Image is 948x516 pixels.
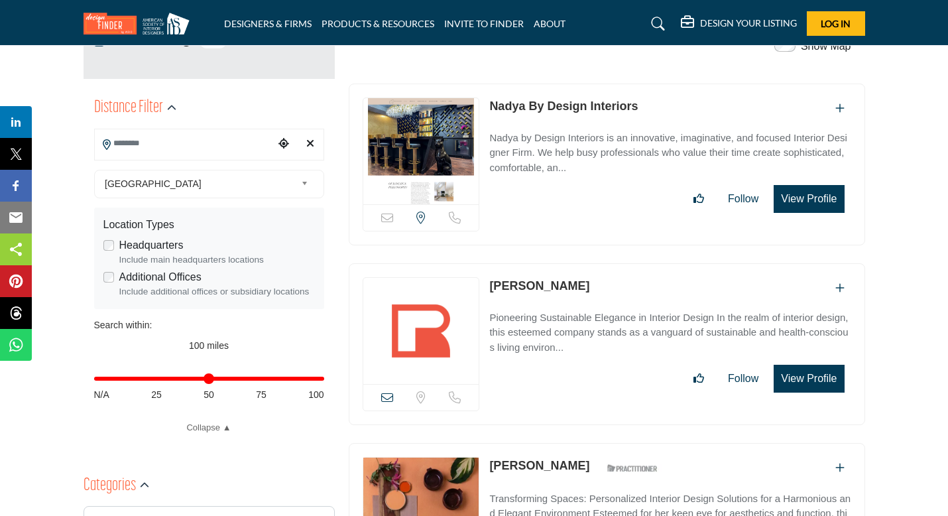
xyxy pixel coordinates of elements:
[308,388,324,402] span: 100
[94,318,324,332] div: Search within:
[151,388,162,402] span: 25
[807,11,865,36] button: Log In
[534,18,565,29] a: ABOUT
[274,130,294,159] div: Choose your current location
[204,388,214,402] span: 50
[105,176,296,192] span: [GEOGRAPHIC_DATA]
[94,96,163,120] h2: Distance Filter
[489,131,851,176] p: Nadya by Design Interiors is an innovative, imaginative, and focused Interior Designer Firm. We h...
[835,103,845,114] a: Add To List
[602,460,662,477] img: ASID Qualified Practitioners Badge Icon
[189,340,229,351] span: 100 miles
[489,97,638,115] p: Nadya By Design Interiors
[719,365,767,392] button: Follow
[489,279,589,292] a: [PERSON_NAME]
[84,13,196,34] img: Site Logo
[801,38,851,54] label: Show Map
[489,459,589,472] a: [PERSON_NAME]
[119,285,315,298] div: Include additional offices or subsidiary locations
[322,18,434,29] a: PRODUCTS & RESOURCES
[774,185,844,213] button: View Profile
[119,237,184,253] label: Headquarters
[685,186,713,212] button: Like listing
[489,123,851,176] a: Nadya by Design Interiors is an innovative, imaginative, and focused Interior Designer Firm. We h...
[224,18,312,29] a: DESIGNERS & FIRMS
[835,462,845,474] a: Add To List
[444,18,524,29] a: INVITE TO FINDER
[700,17,797,29] h5: DESIGN YOUR LISTING
[103,217,315,233] div: Location Types
[681,16,797,32] div: DESIGN YOUR LISTING
[489,99,638,113] a: Nadya By Design Interiors
[300,130,320,159] div: Clear search location
[119,253,315,267] div: Include main headquarters locations
[489,302,851,355] a: Pioneering Sustainable Elegance in Interior Design In the realm of interior design, this esteemed...
[94,421,324,434] a: Collapse ▲
[363,278,479,384] img: Beth Cochran
[84,474,136,498] h2: Categories
[363,98,479,204] img: Nadya By Design Interiors
[774,365,844,393] button: View Profile
[821,18,851,29] span: Log In
[94,388,109,402] span: N/A
[719,186,767,212] button: Follow
[835,283,845,294] a: Add To List
[119,269,202,285] label: Additional Offices
[638,13,674,34] a: Search
[95,131,274,157] input: Search Location
[685,365,713,392] button: Like listing
[489,277,589,295] p: Beth Cochran
[489,457,589,475] p: Beth Robben
[489,310,851,355] p: Pioneering Sustainable Elegance in Interior Design In the realm of interior design, this esteemed...
[256,388,267,402] span: 75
